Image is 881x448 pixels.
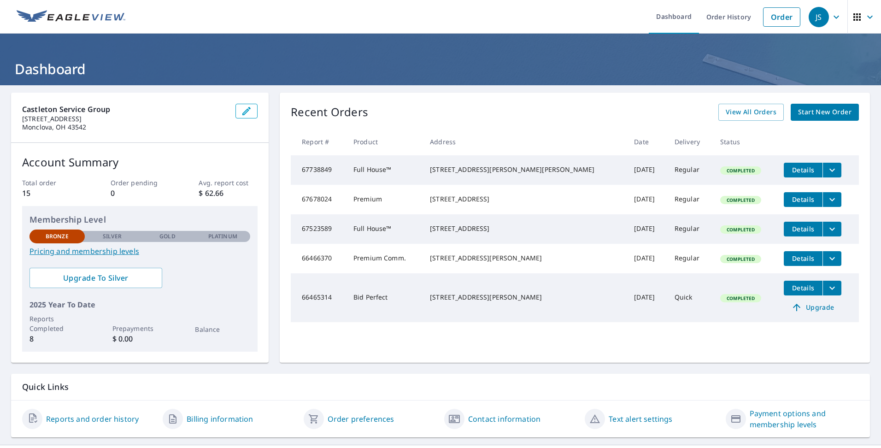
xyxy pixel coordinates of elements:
[29,268,162,288] a: Upgrade To Silver
[784,163,822,177] button: detailsBtn-67738849
[346,128,423,155] th: Product
[721,226,760,233] span: Completed
[822,163,841,177] button: filesDropdownBtn-67738849
[822,192,841,207] button: filesDropdownBtn-67678024
[784,251,822,266] button: detailsBtn-66466370
[37,273,155,283] span: Upgrade To Silver
[112,324,168,333] p: Prepayments
[789,224,817,233] span: Details
[721,256,760,262] span: Completed
[291,104,368,121] p: Recent Orders
[789,195,817,204] span: Details
[718,104,784,121] a: View All Orders
[111,178,170,188] p: Order pending
[291,128,346,155] th: Report #
[11,59,870,78] h1: Dashboard
[667,244,713,273] td: Regular
[328,413,394,424] a: Order preferences
[784,300,841,315] a: Upgrade
[721,197,760,203] span: Completed
[468,413,540,424] a: Contact information
[822,251,841,266] button: filesDropdownBtn-66466370
[17,10,125,24] img: EV Logo
[713,128,776,155] th: Status
[667,214,713,244] td: Regular
[22,381,859,393] p: Quick Links
[750,408,859,430] a: Payment options and membership levels
[798,106,852,118] span: Start New Order
[789,283,817,292] span: Details
[789,302,836,313] span: Upgrade
[29,299,250,310] p: 2025 Year To Date
[667,273,713,322] td: Quick
[721,167,760,174] span: Completed
[22,178,81,188] p: Total order
[667,185,713,214] td: Regular
[721,295,760,301] span: Completed
[784,192,822,207] button: detailsBtn-67678024
[29,213,250,226] p: Membership Level
[346,244,423,273] td: Premium Comm.
[22,188,81,199] p: 15
[46,232,69,241] p: Bronze
[627,273,667,322] td: [DATE]
[430,195,619,204] div: [STREET_ADDRESS]
[822,222,841,236] button: filesDropdownBtn-67523589
[627,185,667,214] td: [DATE]
[430,253,619,263] div: [STREET_ADDRESS][PERSON_NAME]
[627,244,667,273] td: [DATE]
[187,413,253,424] a: Billing information
[667,128,713,155] th: Delivery
[22,115,228,123] p: [STREET_ADDRESS]
[22,154,258,171] p: Account Summary
[22,104,228,115] p: Castleton Service Group
[46,413,139,424] a: Reports and order history
[291,214,346,244] td: 67523589
[159,232,175,241] p: Gold
[627,214,667,244] td: [DATE]
[430,224,619,233] div: [STREET_ADDRESS]
[112,333,168,344] p: $ 0.00
[809,7,829,27] div: JS
[789,254,817,263] span: Details
[291,273,346,322] td: 66465314
[822,281,841,295] button: filesDropdownBtn-66465314
[627,155,667,185] td: [DATE]
[291,155,346,185] td: 67738849
[423,128,627,155] th: Address
[789,165,817,174] span: Details
[29,246,250,257] a: Pricing and membership levels
[784,222,822,236] button: detailsBtn-67523589
[763,7,800,27] a: Order
[291,185,346,214] td: 67678024
[627,128,667,155] th: Date
[346,155,423,185] td: Full House™
[22,123,228,131] p: Monclova, OH 43542
[726,106,776,118] span: View All Orders
[29,333,85,344] p: 8
[346,185,423,214] td: Premium
[430,293,619,302] div: [STREET_ADDRESS][PERSON_NAME]
[103,232,122,241] p: Silver
[208,232,237,241] p: Platinum
[195,324,250,334] p: Balance
[609,413,672,424] a: Text alert settings
[346,273,423,322] td: Bid Perfect
[199,178,258,188] p: Avg. report cost
[291,244,346,273] td: 66466370
[430,165,619,174] div: [STREET_ADDRESS][PERSON_NAME][PERSON_NAME]
[791,104,859,121] a: Start New Order
[199,188,258,199] p: $ 62.66
[667,155,713,185] td: Regular
[784,281,822,295] button: detailsBtn-66465314
[346,214,423,244] td: Full House™
[111,188,170,199] p: 0
[29,314,85,333] p: Reports Completed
